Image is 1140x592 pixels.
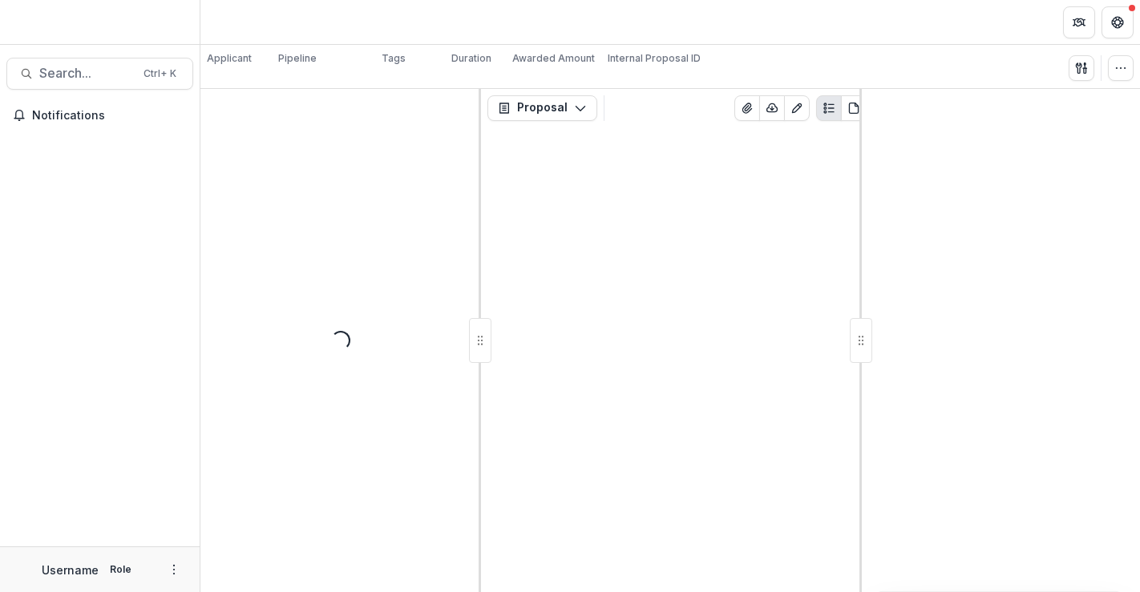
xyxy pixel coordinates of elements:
p: Internal Proposal ID [608,51,701,66]
p: Pipeline [278,51,317,66]
button: More [164,560,184,579]
div: Ctrl + K [140,65,180,83]
p: Username [42,562,99,578]
button: Partners [1063,6,1095,38]
span: Notifications [32,109,187,123]
button: Edit as form [784,95,810,121]
button: Search... [6,58,193,90]
p: Awarded Amount [512,51,595,66]
p: Duration [451,51,491,66]
p: Role [105,562,136,577]
button: Notifications [6,103,193,128]
button: PDF view [841,95,867,121]
p: Applicant [207,51,252,66]
button: Get Help [1102,6,1134,38]
span: Search... [39,66,134,81]
button: Proposal [487,95,597,121]
button: View Attached Files [734,95,760,121]
button: Plaintext view [816,95,842,121]
p: Tags [382,51,406,66]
